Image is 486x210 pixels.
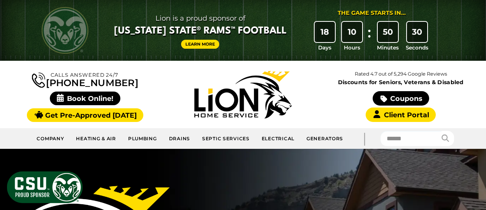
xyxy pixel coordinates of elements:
[378,22,398,42] div: 50
[163,131,196,146] a: Drains
[342,22,362,42] div: 10
[406,44,428,51] span: Seconds
[70,131,122,146] a: Heating & Air
[377,44,399,51] span: Minutes
[50,92,120,105] span: Book Online!
[338,9,406,18] div: The Game Starts in...
[194,71,292,118] img: Lion Home Service
[114,12,287,25] span: Lion is a proud sponsor of
[301,131,349,146] a: Generators
[181,40,219,49] a: Learn More
[42,7,88,54] img: CSU Rams logo
[256,131,301,146] a: Electrical
[6,170,84,204] img: CSU Sponsor Badge
[366,22,373,52] div: :
[366,108,436,122] a: Client Portal
[114,25,287,38] span: [US_STATE] State® Rams™ Football
[196,131,256,146] a: Septic Services
[122,131,163,146] a: Plumbing
[27,108,143,122] a: Get Pre-Approved [DATE]
[349,128,380,149] div: |
[315,22,335,42] div: 18
[322,70,480,78] p: Rated 4.7 out of 5,294 Google Reviews
[344,44,360,51] span: Hours
[32,71,138,88] a: [PHONE_NUMBER]
[324,79,478,85] span: Discounts for Seniors, Veterans & Disabled
[318,44,331,51] span: Days
[407,22,427,42] div: 30
[31,131,70,146] a: Company
[373,91,429,106] a: Coupons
